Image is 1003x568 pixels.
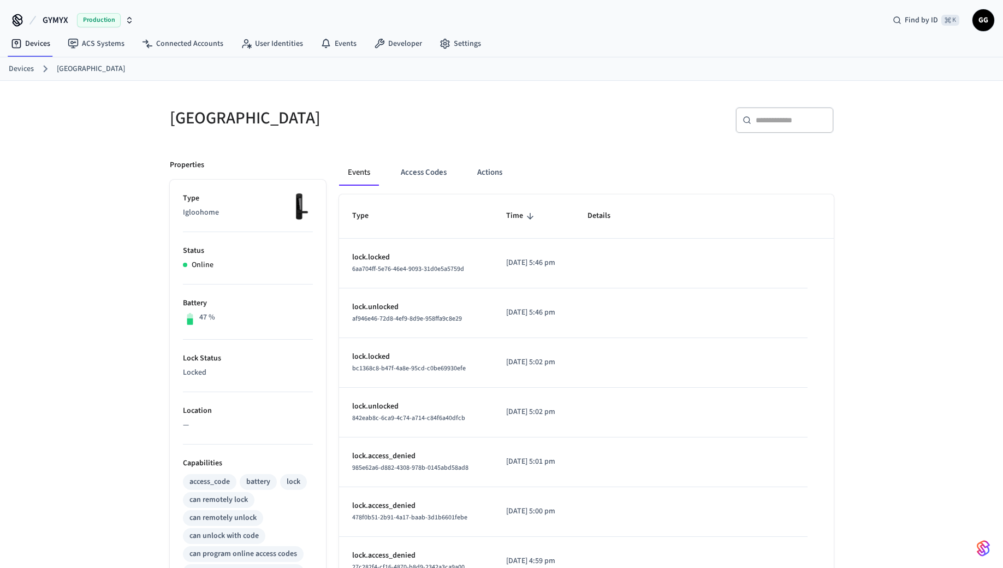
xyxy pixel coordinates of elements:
[189,530,259,542] div: can unlock with code
[192,259,213,271] p: Online
[339,159,834,186] div: ant example
[905,15,938,26] span: Find by ID
[972,9,994,31] button: GG
[506,506,561,517] p: [DATE] 5:00 pm
[183,245,313,257] p: Status
[183,367,313,378] p: Locked
[77,13,121,27] span: Production
[468,159,511,186] button: Actions
[312,34,365,54] a: Events
[352,351,480,363] p: lock.locked
[189,494,248,506] div: can remotely lock
[189,548,297,560] div: can program online access codes
[352,413,465,423] span: 842eab8c-6ca9-4c74-a714-c84f6a40dfcb
[352,364,466,373] span: bc1368c8-b47f-4a8e-95cd-c0be69930efe
[183,207,313,218] p: Igloohome
[352,401,480,412] p: lock.unlocked
[974,10,993,30] span: GG
[246,476,270,488] div: battery
[43,14,68,27] span: GYMYX
[9,63,34,75] a: Devices
[506,555,561,567] p: [DATE] 4:59 pm
[352,550,480,561] p: lock.access_denied
[199,312,215,323] p: 47 %
[506,208,537,224] span: Time
[587,208,625,224] span: Details
[506,307,561,318] p: [DATE] 5:46 pm
[392,159,455,186] button: Access Codes
[170,107,495,129] h5: [GEOGRAPHIC_DATA]
[2,34,59,54] a: Devices
[352,252,480,263] p: lock.locked
[232,34,312,54] a: User Identities
[352,463,468,472] span: 985e62a6-d882-4308-978b-0145abd58ad8
[977,540,990,557] img: SeamLogoGradient.69752ec5.svg
[183,458,313,469] p: Capabilities
[339,159,379,186] button: Events
[183,353,313,364] p: Lock Status
[189,512,257,524] div: can remotely unlock
[506,456,561,468] p: [DATE] 5:01 pm
[506,406,561,418] p: [DATE] 5:02 pm
[57,63,125,75] a: [GEOGRAPHIC_DATA]
[183,419,313,431] p: —
[183,193,313,204] p: Type
[170,159,204,171] p: Properties
[287,476,300,488] div: lock
[352,301,480,313] p: lock.unlocked
[352,264,464,274] span: 6aa704ff-5e76-46e4-9093-31d0e5a5759d
[941,15,959,26] span: ⌘ K
[183,405,313,417] p: Location
[352,208,383,224] span: Type
[59,34,133,54] a: ACS Systems
[506,257,561,269] p: [DATE] 5:46 pm
[352,451,480,462] p: lock.access_denied
[286,193,313,220] img: igloohome_mortise_2p
[506,357,561,368] p: [DATE] 5:02 pm
[133,34,232,54] a: Connected Accounts
[189,476,230,488] div: access_code
[352,500,480,512] p: lock.access_denied
[352,513,467,522] span: 478f0b51-2b91-4a17-baab-3d1b6601febe
[352,314,462,323] span: af946e46-72d8-4ef9-8d9e-958ffa9c8e29
[183,298,313,309] p: Battery
[884,10,968,30] div: Find by ID⌘ K
[365,34,431,54] a: Developer
[431,34,490,54] a: Settings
